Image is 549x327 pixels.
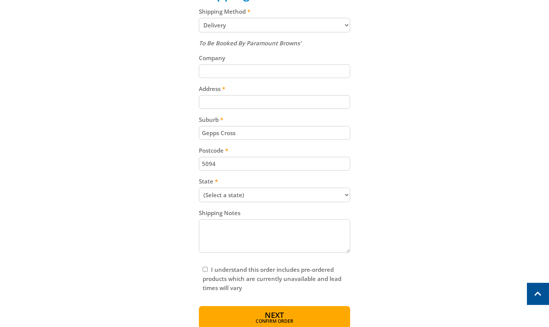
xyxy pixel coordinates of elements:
[199,95,350,109] input: Please enter your address.
[203,266,341,292] label: I understand this order includes pre-ordered products which are currently unavailable and lead ti...
[199,177,350,186] label: State
[199,208,350,217] label: Shipping Notes
[199,146,350,155] label: Postcode
[199,7,350,16] label: Shipping Method
[215,319,334,324] span: Confirm order
[199,18,350,32] select: Please select a shipping method.
[199,39,301,47] em: To Be Booked By Paramount Browns'
[199,53,350,62] label: Company
[203,267,208,272] input: Please read and complete.
[199,126,350,140] input: Please enter your suburb.
[265,310,284,320] span: Next
[199,115,350,124] label: Suburb
[199,188,350,202] select: Please select your state.
[199,157,350,171] input: Please enter your postcode.
[199,84,350,93] label: Address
